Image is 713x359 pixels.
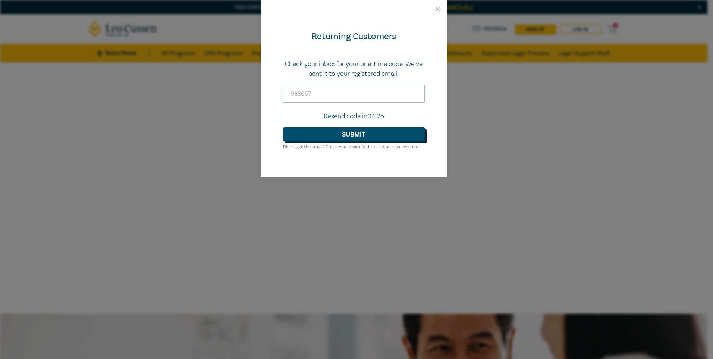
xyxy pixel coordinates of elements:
[283,31,425,43] div: Returning Customers
[283,85,425,103] input: Code
[283,59,425,79] p: Check your inbox for your one-time code. We’ve sent it to your registered email.
[434,6,441,13] button: Close
[283,127,425,141] button: Submit
[283,112,425,121] p: Resend code in 04:25
[283,144,419,150] small: Didn’t get the email? Check your spam folder or request a new code.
